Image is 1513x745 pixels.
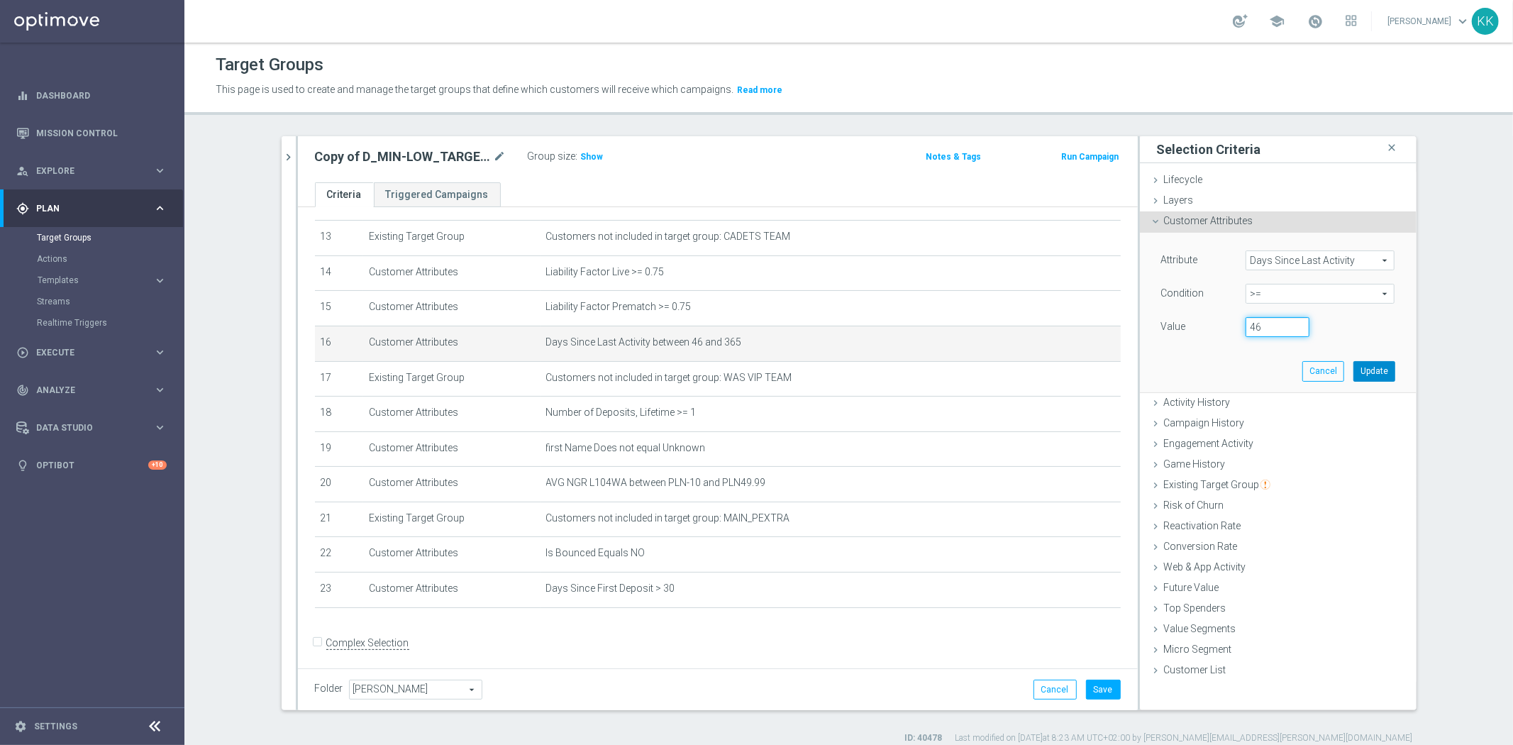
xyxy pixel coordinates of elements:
button: chevron_right [282,136,296,178]
span: Micro Segment [1164,644,1232,655]
div: Analyze [16,384,153,397]
button: Templates keyboard_arrow_right [37,275,167,286]
button: gps_fixed Plan keyboard_arrow_right [16,203,167,214]
span: Execute [36,348,153,357]
a: Actions [37,253,148,265]
i: done [1395,582,1406,593]
i: keyboard_arrow_right [153,346,167,359]
button: Run Campaign [1060,149,1120,165]
h2: Copy of D_MIN-LOW_TARGET_WAGER_100% do 100 PLN_220725 [315,148,491,165]
div: KK [1472,8,1499,35]
i: gps_fixed [16,202,29,215]
label: ID: 40478 [905,732,943,744]
td: 16 [315,326,363,361]
span: Customer Attributes [1164,215,1253,226]
i: done [1395,664,1406,675]
i: done [1395,397,1406,408]
div: Data Studio [16,421,153,434]
button: track_changes Analyze keyboard_arrow_right [16,385,167,396]
h1: Target Groups [216,55,323,75]
i: close [1385,138,1400,158]
i: done [1395,479,1406,490]
span: Explore [36,167,153,175]
span: Customers not included in target group: CADETS TEAM [546,231,791,243]
div: Execute [16,346,153,359]
button: person_search Explore keyboard_arrow_right [16,165,167,177]
button: equalizer Dashboard [16,90,167,101]
i: chevron_right [282,150,296,164]
span: Customers not included in target group: WAS VIP TEAM [546,372,792,384]
span: AVG NGR L104WA between PLN-10 and PLN49.99 [546,477,766,489]
label: Value [1161,320,1186,333]
button: Cancel [1302,361,1344,381]
lable: Attribute [1161,254,1198,265]
span: Value Segments [1164,623,1236,634]
span: Campaign History [1164,417,1245,429]
div: Target Groups [37,227,183,248]
td: Customer Attributes [363,431,541,467]
button: Cancel [1033,680,1077,700]
span: first Name Does not equal Unknown [546,442,706,454]
button: play_circle_outline Execute keyboard_arrow_right [16,347,167,358]
a: Streams [37,296,148,307]
span: Lifecycle [1164,174,1203,185]
span: Number of Deposits, Lifetime >= 1 [546,407,697,419]
a: [PERSON_NAME]keyboard_arrow_down [1386,11,1472,32]
td: Customer Attributes [363,291,541,326]
i: done [1395,644,1406,655]
i: done [1395,417,1406,429]
td: Existing Target Group [363,502,541,537]
i: done [1395,174,1406,185]
label: Last modified on [DATE] at 8:23 AM UTC+02:00 by [PERSON_NAME][EMAIL_ADDRESS][PERSON_NAME][DOMAIN_... [955,732,1413,744]
i: done [1395,541,1406,552]
a: Optibot [36,446,148,484]
td: 13 [315,221,363,256]
a: Target Groups [37,232,148,243]
button: Read more [736,82,784,98]
span: Existing Target Group [1164,479,1270,490]
i: done [1395,438,1406,449]
span: Show [581,152,604,162]
td: Customer Attributes [363,467,541,502]
a: Triggered Campaigns [374,182,501,207]
a: Settings [34,722,77,731]
span: school [1269,13,1285,29]
i: play_circle_outline [16,346,29,359]
a: Mission Control [36,114,167,152]
div: lightbulb Optibot +10 [16,460,167,471]
span: Days Since Last Activity between 46 and 365 [546,336,742,348]
span: Plan [36,204,153,213]
span: Web & App Activity [1164,561,1246,573]
div: Realtime Triggers [37,312,183,333]
td: 21 [315,502,363,537]
span: Liability Factor Live >= 0.75 [546,266,665,278]
span: keyboard_arrow_down [1455,13,1470,29]
span: Game History [1164,458,1226,470]
div: Mission Control [16,114,167,152]
span: Reactivation Rate [1164,520,1241,531]
div: Actions [37,248,183,270]
span: Conversion Rate [1164,541,1238,552]
span: Data Studio [36,424,153,432]
i: equalizer [16,89,29,102]
i: settings [14,720,27,733]
h3: Selection Criteria [1157,141,1261,158]
i: done [1395,602,1406,614]
td: Customer Attributes [363,397,541,432]
td: 20 [315,467,363,502]
span: Layers [1164,194,1194,206]
div: Optibot [16,446,167,484]
label: Complex Selection [326,636,409,650]
i: track_changes [16,384,29,397]
i: keyboard_arrow_right [153,202,167,215]
div: Explore [16,165,153,177]
i: keyboard_arrow_right [153,164,167,177]
div: Templates [37,270,183,291]
i: done [1395,561,1406,573]
i: person_search [16,165,29,177]
i: done [1395,458,1406,470]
